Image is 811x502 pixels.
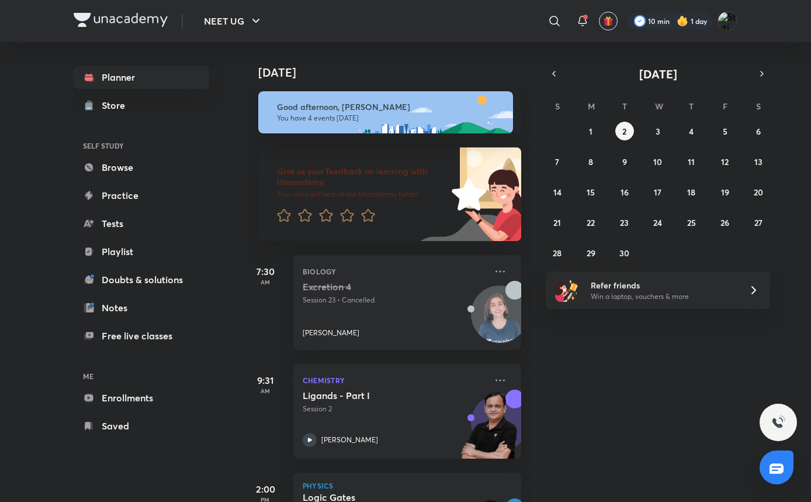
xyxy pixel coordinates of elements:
[588,156,593,167] abbr: September 8, 2025
[581,213,600,232] button: September 22, 2025
[749,152,768,171] button: September 13, 2025
[277,114,502,123] p: You have 4 events [DATE]
[74,212,209,235] a: Tests
[457,390,521,470] img: unacademy
[588,101,595,112] abbr: Monday
[562,66,754,82] button: [DATE]
[655,101,663,112] abbr: Wednesday
[754,156,763,167] abbr: September 13, 2025
[656,126,660,137] abbr: September 3, 2025
[555,156,559,167] abbr: September 7, 2025
[412,147,521,241] img: feedback_image
[74,13,168,30] a: Company Logo
[603,16,614,26] img: avatar
[74,13,168,27] img: Company Logo
[197,9,270,33] button: NEET UG
[754,217,763,228] abbr: September 27, 2025
[619,247,629,259] abbr: September 30, 2025
[716,213,734,232] button: September 26, 2025
[74,268,209,291] a: Doubts & solutions
[754,187,763,198] abbr: September 20, 2025
[682,122,701,140] button: September 4, 2025
[548,213,567,232] button: September 21, 2025
[622,101,627,112] abbr: Tuesday
[615,152,634,171] button: September 9, 2025
[74,296,209,319] a: Notes
[303,390,448,401] h5: Ligands - Part I
[242,482,289,496] h5: 2:00
[74,366,209,386] h6: ME
[74,136,209,156] h6: SELF STUDY
[615,183,634,201] button: September 16, 2025
[723,101,727,112] abbr: Friday
[634,15,646,27] img: check rounded
[682,213,701,232] button: September 25, 2025
[303,264,486,278] p: Biology
[303,295,486,305] p: Session 23 • Cancelled
[581,122,600,140] button: September 1, 2025
[242,264,289,278] h5: 7:30
[74,324,209,348] a: Free live classes
[716,152,734,171] button: September 12, 2025
[622,126,626,137] abbr: September 2, 2025
[689,126,694,137] abbr: September 4, 2025
[653,156,662,167] abbr: September 10, 2025
[555,278,578,302] img: referral
[591,279,734,291] h6: Refer friends
[74,94,209,117] a: Store
[587,247,595,259] abbr: September 29, 2025
[258,66,533,80] h4: [DATE]
[74,240,209,263] a: Playlist
[472,292,528,348] img: Avatar
[599,12,618,30] button: avatar
[581,152,600,171] button: September 8, 2025
[553,217,561,228] abbr: September 21, 2025
[303,482,512,489] p: Physics
[277,190,448,199] p: Your word will help make Unacademy better
[548,243,567,262] button: September 28, 2025
[721,187,729,198] abbr: September 19, 2025
[615,122,634,140] button: September 2, 2025
[74,156,209,179] a: Browse
[74,386,209,410] a: Enrollments
[771,415,785,429] img: ttu
[688,156,695,167] abbr: September 11, 2025
[687,217,696,228] abbr: September 25, 2025
[303,373,486,387] p: Chemistry
[639,66,677,82] span: [DATE]
[581,183,600,201] button: September 15, 2025
[548,152,567,171] button: September 7, 2025
[321,435,378,445] p: [PERSON_NAME]
[649,122,667,140] button: September 3, 2025
[587,217,595,228] abbr: September 22, 2025
[581,243,600,262] button: September 29, 2025
[649,213,667,232] button: September 24, 2025
[677,15,688,27] img: streak
[553,247,562,259] abbr: September 28, 2025
[716,183,734,201] button: September 19, 2025
[587,187,595,198] abbr: September 15, 2025
[687,187,695,198] abbr: September 18, 2025
[620,217,629,228] abbr: September 23, 2025
[303,404,486,414] p: Session 2
[74,414,209,438] a: Saved
[723,126,727,137] abbr: September 5, 2025
[277,166,448,187] h6: Give us your feedback on learning with Unacademy
[242,373,289,387] h5: 9:31
[749,213,768,232] button: September 27, 2025
[74,184,209,207] a: Practice
[654,187,661,198] abbr: September 17, 2025
[553,187,562,198] abbr: September 14, 2025
[615,243,634,262] button: September 30, 2025
[615,213,634,232] button: September 23, 2025
[277,102,502,112] h6: Good afternoon, [PERSON_NAME]
[682,152,701,171] button: September 11, 2025
[589,126,592,137] abbr: September 1, 2025
[258,91,513,133] img: afternoon
[756,101,761,112] abbr: Saturday
[756,126,761,137] abbr: September 6, 2025
[689,101,694,112] abbr: Thursday
[716,122,734,140] button: September 5, 2025
[721,156,729,167] abbr: September 12, 2025
[591,291,734,302] p: Win a laptop, vouchers & more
